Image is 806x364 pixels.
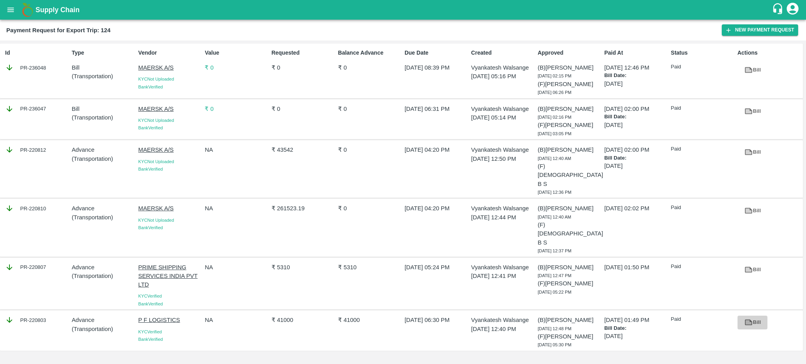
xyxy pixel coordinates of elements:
[35,4,772,15] a: Supply Chain
[72,63,135,72] p: Bill
[272,49,335,57] p: Requested
[405,263,468,272] p: [DATE] 05:24 PM
[471,72,534,81] p: [DATE] 05:16 PM
[138,118,174,123] span: KYC Not Uploaded
[738,263,768,277] a: Bill
[538,145,601,154] p: (B) [PERSON_NAME]
[604,63,667,72] p: [DATE] 12:46 PM
[738,204,768,218] a: Bill
[5,204,68,213] div: PR-220810
[138,316,201,324] p: P F LOGISTICS
[471,154,534,163] p: [DATE] 12:50 PM
[538,131,571,136] span: [DATE] 03:05 PM
[138,225,163,230] span: Bank Verified
[671,63,734,71] p: Paid
[538,190,571,195] span: [DATE] 12:36 PM
[138,49,201,57] p: Vendor
[471,325,534,333] p: [DATE] 12:40 PM
[338,204,401,213] p: ₹ 0
[138,77,174,81] span: KYC Not Uploaded
[205,49,268,57] p: Value
[138,159,174,164] span: KYC Not Uploaded
[138,301,163,306] span: Bank Verified
[405,63,468,72] p: [DATE] 08:39 PM
[604,204,667,213] p: [DATE] 02:02 PM
[72,272,135,280] p: ( Transportation )
[138,85,163,89] span: Bank Verified
[538,162,601,188] p: (F) [DEMOGRAPHIC_DATA] B S
[538,248,571,253] span: [DATE] 12:37 PM
[538,63,601,72] p: (B) [PERSON_NAME]
[2,1,20,19] button: open drawer
[72,263,135,272] p: Advance
[604,105,667,113] p: [DATE] 02:00 PM
[5,63,68,72] div: PR-236048
[738,316,768,329] a: Bill
[72,154,135,163] p: ( Transportation )
[538,290,571,294] span: [DATE] 05:22 PM
[671,49,734,57] p: Status
[738,49,801,57] p: Actions
[205,316,268,324] p: NA
[538,273,571,278] span: [DATE] 12:47 PM
[538,342,571,347] span: [DATE] 05:30 PM
[138,204,201,213] p: MAERSK A/S
[138,63,201,72] p: MAERSK A/S
[604,325,667,332] p: Bill Date:
[604,162,667,170] p: [DATE]
[604,332,667,340] p: [DATE]
[671,145,734,153] p: Paid
[538,204,601,213] p: (B) [PERSON_NAME]
[338,105,401,113] p: ₹ 0
[604,121,667,129] p: [DATE]
[538,215,571,219] span: [DATE] 12:40 AM
[538,80,601,88] p: (F) [PERSON_NAME]
[5,263,68,272] div: PR-220807
[72,204,135,213] p: Advance
[72,145,135,154] p: Advance
[205,204,268,213] p: NA
[272,145,335,154] p: ₹ 43542
[5,105,68,113] div: PR-236047
[538,115,571,119] span: [DATE] 02:16 PM
[604,145,667,154] p: [DATE] 02:00 PM
[538,326,571,331] span: [DATE] 12:48 PM
[5,49,68,57] p: Id
[405,105,468,113] p: [DATE] 06:31 PM
[538,316,601,324] p: (B) [PERSON_NAME]
[138,218,174,222] span: KYC Not Uploaded
[471,63,534,72] p: Vyankatesh Walsange
[338,49,401,57] p: Balance Advance
[471,105,534,113] p: Vyankatesh Walsange
[471,204,534,213] p: Vyankatesh Walsange
[405,204,468,213] p: [DATE] 04:20 PM
[405,316,468,324] p: [DATE] 06:30 PM
[338,263,401,272] p: ₹ 5310
[205,105,268,113] p: ₹ 0
[72,113,135,122] p: ( Transportation )
[738,63,768,77] a: Bill
[471,49,534,57] p: Created
[538,121,601,129] p: (F) [PERSON_NAME]
[72,325,135,333] p: ( Transportation )
[471,213,534,222] p: [DATE] 12:44 PM
[604,79,667,88] p: [DATE]
[604,154,667,162] p: Bill Date:
[205,145,268,154] p: NA
[138,337,163,342] span: Bank Verified
[538,49,601,57] p: Approved
[272,63,335,72] p: ₹ 0
[205,263,268,272] p: NA
[205,63,268,72] p: ₹ 0
[72,213,135,222] p: ( Transportation )
[138,329,162,334] span: KYC Verified
[471,316,534,324] p: Vyankatesh Walsange
[138,125,163,130] span: Bank Verified
[471,263,534,272] p: Vyankatesh Walsange
[538,221,601,247] p: (F) [DEMOGRAPHIC_DATA] B S
[671,105,734,112] p: Paid
[471,272,534,280] p: [DATE] 12:41 PM
[604,113,667,121] p: Bill Date:
[538,332,601,341] p: (F) [PERSON_NAME]
[671,204,734,211] p: Paid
